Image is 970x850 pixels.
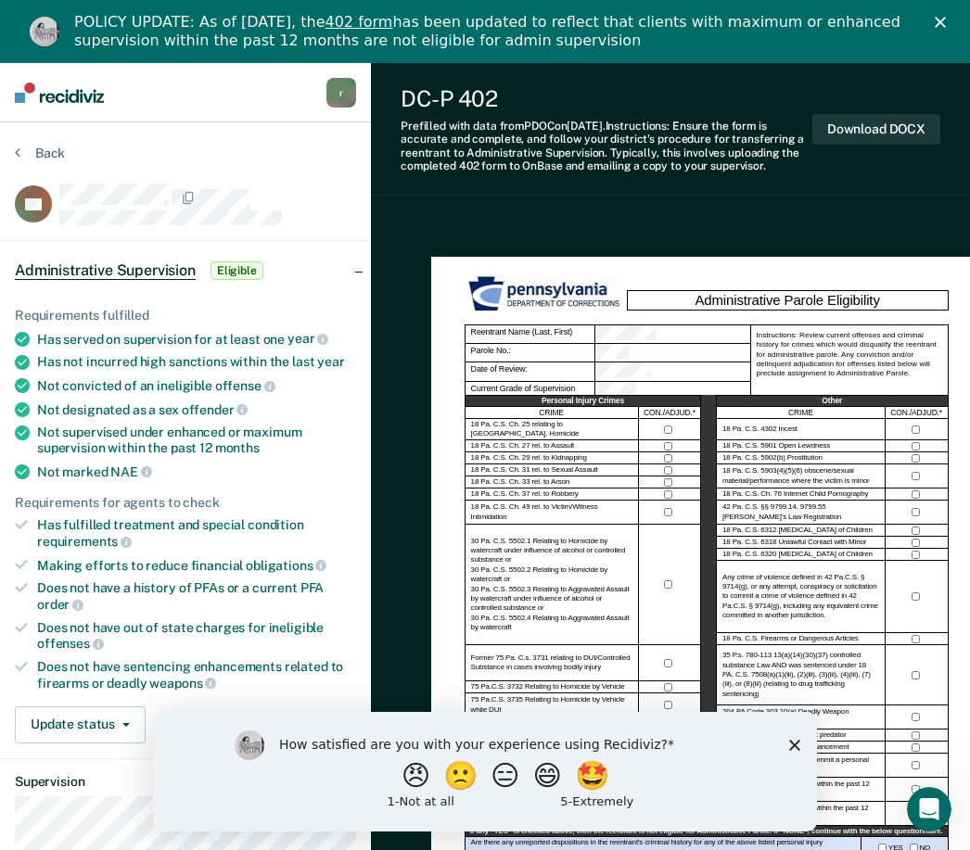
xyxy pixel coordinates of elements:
span: year [287,331,328,346]
div: POLICY UPDATE: As of [DATE], the has been updated to reflect that clients with maximum or enhance... [74,13,911,50]
button: r [326,78,356,108]
label: Former 75 Pa. C.s. 3731 relating to DUI/Controlled Substance in cases involving bodily injury [471,653,632,673]
div: Administrative Parole Eligibility [627,290,949,311]
span: offense [215,378,275,393]
div: Personal Injury Crimes [465,395,702,407]
img: Profile image for Kim [30,17,59,46]
label: 35 P.s. 780-113 13(a)(14)(30)(37) controlled substance Law AND was sentenced under 18 PA. C.S. 75... [722,651,879,699]
div: Reentrant Name (Last, First) [465,324,595,344]
label: 18 Pa. C.S. 5903(4)(5)(6) obscene/sexual material/performance where the victim is minor [722,466,879,486]
div: Current Grade of Supervision [595,382,750,400]
label: 18 Pa. C.S. Ch. 27 rel. to Assault [471,441,575,450]
span: offenses [37,636,104,651]
label: 30 Pa. C.S. 5502.1 Relating to Homicide by watercraft under influence of alcohol or controlled su... [471,537,632,633]
label: 18 Pa. C.S. Ch. 29 rel. to Kidnapping [471,453,587,463]
div: Not marked [37,463,356,480]
div: CON./ADJUD.* [886,407,949,419]
div: Parole No.: [595,344,750,362]
label: 18 Pa. C.S. Ch. 33 rel. to Arson [471,477,570,487]
div: Does not have out of state charges for ineligible [37,620,356,652]
label: 18 Pa. C.S. 6312 [MEDICAL_DATA] of Children [722,526,873,535]
span: Administrative Supervision [15,261,196,280]
label: 18 Pa. C.S. Ch. 25 relating to [GEOGRAPHIC_DATA]. Homicide [471,420,632,439]
label: 75 Pa.C.S. 3735 Relating to Homicide by Vehicle while DUI [471,695,632,715]
iframe: Intercom live chat [907,787,951,831]
a: 402 form [325,13,393,31]
div: Parole No.: [465,344,595,362]
span: Eligible [211,261,263,280]
div: Requirements for agents to check [15,495,356,511]
span: NAE [110,464,151,479]
label: 204 PA Code 303.10(a) Deadly Weapon Enhancement [722,707,879,727]
label: 18 Pa. C.S. Firearms or Dangerous Articles [722,634,859,643]
label: 18 Pa. C.S. 6318 Unlawful Contact with Minor [722,538,866,547]
div: Has fulfilled treatment and special condition [37,517,356,549]
div: Date of Review: [465,362,595,381]
div: CRIME [465,407,639,419]
label: 18 Pa. C.S. Ch. 76 Internet Child Pornography [722,489,868,499]
span: weapons [149,676,216,691]
div: DC-P 402 [401,85,812,112]
label: 42 Pa. C.S. 9712 Firearm Enhancement [722,742,849,752]
span: months [215,440,260,455]
label: 18 Pa. C.S. 5901 Open Lewdness [722,441,830,450]
dt: Supervision [15,774,356,790]
label: Designated as sexually violent predator [722,730,846,740]
div: Not convicted of an ineligible [37,377,356,394]
div: Making efforts to reduce financial [37,557,356,574]
span: requirements [37,534,132,549]
div: Does not have sentencing enhancements related to firearms or deadly [37,659,356,691]
span: offender [182,402,249,417]
label: 18 Pa. C.S. Ch. 37 rel. to Robbery [471,489,579,499]
div: Date of Review: [595,362,750,381]
button: Update status [15,706,146,743]
div: Other [716,395,949,407]
div: Close [935,17,953,28]
button: Download DOCX [812,114,940,145]
label: 18 Pa. C.S. Ch. 31 rel. to Sexual Assault [471,465,598,475]
div: Reentrant Name (Last, First) [595,324,750,344]
div: CRIME [716,407,886,419]
button: Back [15,145,65,161]
iframe: Survey by Kim from Recidiviz [153,712,817,831]
div: CON./ADJUD.* [639,407,702,419]
div: Does not have a history of PFAs or a current PFA order [37,580,356,612]
div: Not supervised under enhanced or maximum supervision within the past 12 [37,425,356,456]
div: Instructions: Review current offenses and criminal history for crimes which would disqualify the ... [750,324,949,401]
div: Prefilled with data from PDOC on [DATE] . Instructions: Ensure the form is accurate and complete,... [401,120,812,173]
span: obligations [246,558,326,573]
label: 18 Pa. C.S. 6320 [MEDICAL_DATA] of Children [722,550,873,559]
img: Recidiviz [15,82,104,103]
div: Has not incurred high sanctions within the last [37,354,356,370]
span: year [317,354,344,369]
div: Not designated as a sex [37,401,356,418]
img: PDOC Logo [465,273,627,314]
label: 18 Pa. C.S. Ch. 49 rel. to Victim/Witness Intimidation [471,502,632,522]
label: Any crime of violence defined in 42 Pa.C.S. § 9714(g), or any attempt, conspiracy or solicitation... [722,573,879,621]
div: Requirements fulfilled [15,308,356,324]
label: 75 Pa.C.S. 3732 Relating to Homicide by Vehicle [471,682,625,691]
label: 18 Pa. C.S. 4302 Incest [722,425,798,434]
div: Has served on supervision for at least one [37,331,356,348]
div: Current Grade of Supervision [465,382,595,400]
label: 42 Pa. C.S. §§ 9799.14, 9799.55 [PERSON_NAME]’s Law Registration [722,502,879,522]
label: 18 Pa. C.S. 5902(b) Prostitution [722,453,823,463]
